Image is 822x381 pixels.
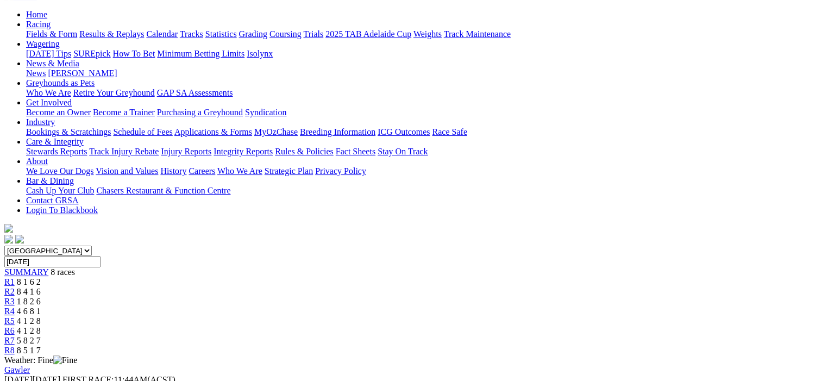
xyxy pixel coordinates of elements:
[26,49,71,58] a: [DATE] Tips
[325,29,411,39] a: 2025 TAB Adelaide Cup
[4,365,30,374] a: Gawler
[26,10,47,19] a: Home
[157,49,244,58] a: Minimum Betting Limits
[300,127,375,136] a: Breeding Information
[161,147,211,156] a: Injury Reports
[4,316,15,326] a: R5
[26,147,87,156] a: Stewards Reports
[336,147,375,156] a: Fact Sheets
[17,297,41,306] span: 1 8 2 6
[26,68,818,78] div: News & Media
[17,336,41,345] span: 5 8 2 7
[17,307,41,316] span: 4 6 8 1
[4,326,15,335] a: R6
[26,108,91,117] a: Become an Owner
[15,235,24,243] img: twitter.svg
[113,127,172,136] a: Schedule of Fees
[26,39,60,48] a: Wagering
[189,166,215,176] a: Careers
[4,256,101,267] input: Select date
[53,355,77,365] img: Fine
[26,88,818,98] div: Greyhounds as Pets
[378,127,430,136] a: ICG Outcomes
[26,186,94,195] a: Cash Up Your Club
[17,287,41,296] span: 8 4 1 6
[26,20,51,29] a: Racing
[113,49,155,58] a: How To Bet
[96,166,158,176] a: Vision and Values
[303,29,323,39] a: Trials
[265,166,313,176] a: Strategic Plan
[26,117,55,127] a: Industry
[4,267,48,277] a: SUMMARY
[413,29,442,39] a: Weights
[214,147,273,156] a: Integrity Reports
[269,29,302,39] a: Coursing
[217,166,262,176] a: Who We Are
[26,127,111,136] a: Bookings & Scratchings
[26,59,79,68] a: News & Media
[180,29,203,39] a: Tracks
[17,346,41,355] span: 8 5 1 7
[79,29,144,39] a: Results & Replays
[378,147,428,156] a: Stay On Track
[26,88,71,97] a: Who We Are
[26,127,818,137] div: Industry
[96,186,230,195] a: Chasers Restaurant & Function Centre
[4,287,15,296] a: R2
[4,346,15,355] a: R8
[245,108,286,117] a: Syndication
[17,277,41,286] span: 8 1 6 2
[48,68,117,78] a: [PERSON_NAME]
[26,29,818,39] div: Racing
[73,88,155,97] a: Retire Your Greyhound
[275,147,334,156] a: Rules & Policies
[444,29,511,39] a: Track Maintenance
[146,29,178,39] a: Calendar
[205,29,237,39] a: Statistics
[26,196,78,205] a: Contact GRSA
[26,186,818,196] div: Bar & Dining
[26,147,818,157] div: Care & Integrity
[73,49,110,58] a: SUREpick
[26,166,93,176] a: We Love Our Dogs
[26,205,98,215] a: Login To Blackbook
[4,277,15,286] a: R1
[26,49,818,59] div: Wagering
[254,127,298,136] a: MyOzChase
[17,326,41,335] span: 4 1 2 8
[160,166,186,176] a: History
[26,137,84,146] a: Care & Integrity
[4,307,15,316] a: R4
[26,176,74,185] a: Bar & Dining
[26,98,72,107] a: Get Involved
[93,108,155,117] a: Become a Trainer
[4,336,15,345] a: R7
[26,29,77,39] a: Fields & Form
[89,147,159,156] a: Track Injury Rebate
[26,157,48,166] a: About
[157,108,243,117] a: Purchasing a Greyhound
[247,49,273,58] a: Isolynx
[4,235,13,243] img: facebook.svg
[26,108,818,117] div: Get Involved
[4,224,13,233] img: logo-grsa-white.png
[4,297,15,306] a: R3
[432,127,467,136] a: Race Safe
[17,316,41,326] span: 4 1 2 8
[26,78,95,88] a: Greyhounds as Pets
[174,127,252,136] a: Applications & Forms
[26,68,46,78] a: News
[51,267,75,277] span: 8 races
[315,166,366,176] a: Privacy Policy
[239,29,267,39] a: Grading
[157,88,233,97] a: GAP SA Assessments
